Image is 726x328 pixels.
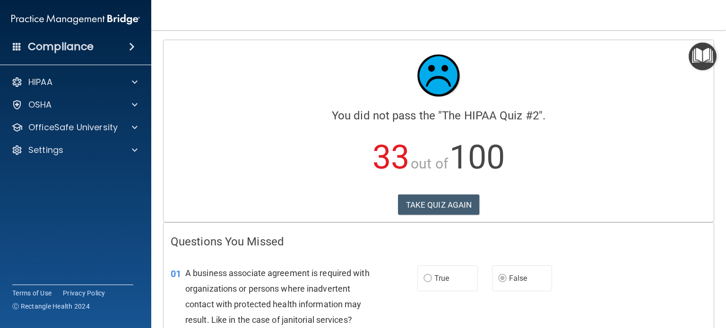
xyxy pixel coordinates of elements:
a: Settings [11,144,138,156]
span: True [434,274,449,283]
a: Terms of Use [12,288,52,298]
span: 33 [372,138,409,177]
p: HIPAA [28,76,52,88]
span: 01 [171,268,181,279]
img: sad_face.ecc698e2.jpg [410,47,467,104]
span: False [509,274,527,283]
h4: Compliance [28,40,94,53]
a: HIPAA [11,76,138,88]
span: A business associate agreement is required with organizations or persons where inadvertent contac... [185,268,370,325]
a: OSHA [11,99,138,110]
button: TAKE QUIZ AGAIN [398,194,480,215]
h4: Questions You Missed [171,235,707,248]
span: Ⓒ Rectangle Health 2024 [12,302,90,311]
img: PMB logo [11,10,140,29]
input: True [423,275,432,282]
button: Open Resource Center [689,42,717,70]
p: Settings [28,144,63,156]
a: Privacy Policy [63,288,105,298]
span: The HIPAA Quiz #2 [442,109,539,122]
h4: You did not pass the " ". [171,109,707,122]
p: OfficeSafe University [28,122,118,133]
input: False [498,275,507,282]
a: OfficeSafe University [11,122,138,133]
p: OSHA [28,99,52,110]
span: out of [411,155,448,172]
span: 100 [449,138,505,177]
